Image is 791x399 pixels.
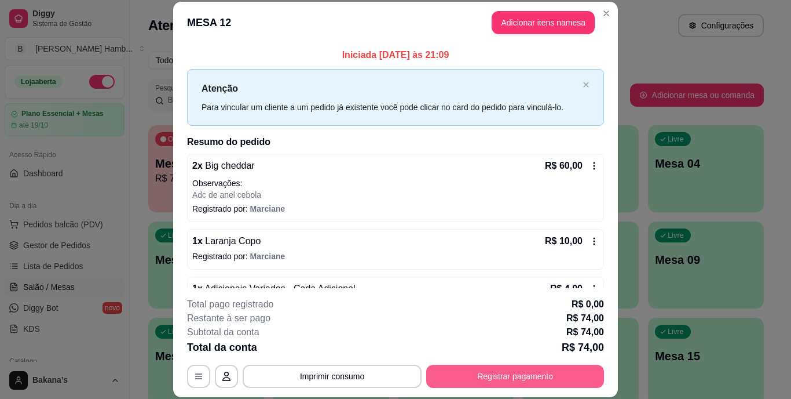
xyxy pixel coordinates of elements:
[545,159,583,173] p: R$ 60,00
[187,48,604,62] p: Iniciada [DATE] às 21:09
[583,81,589,89] button: close
[187,135,604,149] h2: Resumo do pedido
[192,159,255,173] p: 2 x
[173,2,618,43] header: MESA 12
[203,236,261,246] span: Laranja Copo
[192,234,261,248] p: 1 x
[192,251,599,262] p: Registrado por:
[187,325,259,339] p: Subtotal da conta
[187,298,273,311] p: Total pago registrado
[192,203,599,215] p: Registrado por:
[192,177,599,189] p: Observações:
[545,234,583,248] p: R$ 10,00
[562,339,604,356] p: R$ 74,00
[426,365,604,388] button: Registrar pagamento
[250,252,285,261] span: Marciane
[203,284,356,293] span: Adicionais Variados - Cada Adicional
[583,81,589,88] span: close
[597,4,616,23] button: Close
[187,311,270,325] p: Restante à ser pago
[202,101,578,114] div: Para vincular um cliente a um pedido já existente você pode clicar no card do pedido para vinculá...
[566,325,604,339] p: R$ 74,00
[187,339,257,356] p: Total da conta
[492,11,595,34] button: Adicionar itens namesa
[566,311,604,325] p: R$ 74,00
[572,298,604,311] p: R$ 0,00
[192,282,356,296] p: 1 x
[203,161,255,171] span: Big cheddar
[243,365,422,388] button: Imprimir consumo
[550,282,583,296] p: R$ 4,00
[250,204,285,213] span: Marciane
[192,189,599,201] p: Adc de anel cebola
[202,81,578,96] p: Atenção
